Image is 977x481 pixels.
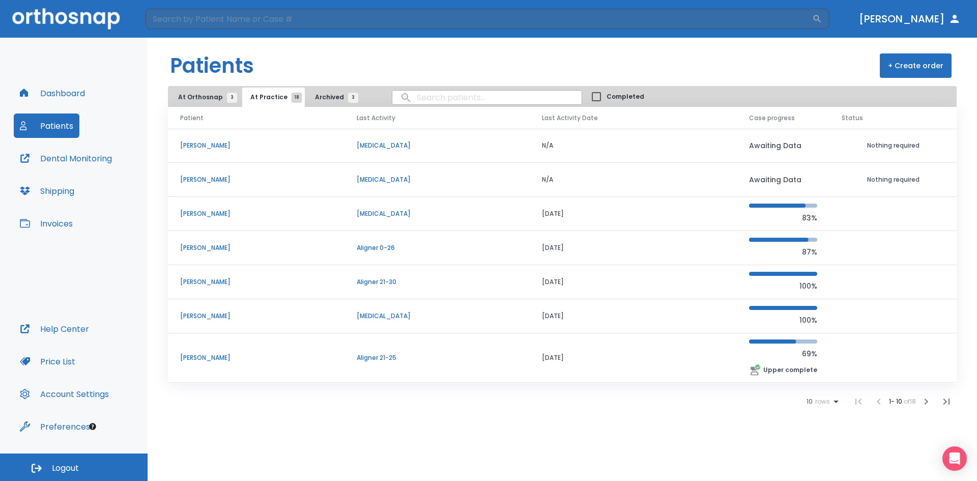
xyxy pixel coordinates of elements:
td: [DATE] [530,197,737,231]
td: N/A [530,163,737,197]
p: 83% [749,212,817,224]
p: 69% [749,348,817,360]
p: 87% [749,246,817,258]
p: Nothing required [842,141,944,150]
p: Awaiting Data [749,139,817,152]
td: [DATE] [530,299,737,333]
img: Orthosnap [12,8,120,29]
span: Last Activity Date [542,114,598,123]
td: N/A [530,129,737,163]
button: Help Center [14,317,95,341]
h1: Patients [170,50,254,81]
span: At Practice [250,93,297,102]
span: Status [842,114,863,123]
p: [MEDICAL_DATA] [357,175,518,184]
p: [MEDICAL_DATA] [357,141,518,150]
button: Price List [14,349,81,374]
p: [PERSON_NAME] [180,209,332,218]
div: Open Intercom Messenger [942,446,967,471]
span: 1 - 10 [889,397,904,406]
span: Last Activity [357,114,395,123]
p: [PERSON_NAME] [180,243,332,252]
button: Account Settings [14,382,115,406]
td: [DATE] [530,333,737,383]
p: Awaiting Data [749,174,817,186]
p: Upper complete [763,365,817,375]
button: Shipping [14,179,80,203]
p: 100% [749,314,817,326]
p: [PERSON_NAME] [180,141,332,150]
span: Patient [180,114,204,123]
span: 3 [348,93,358,103]
span: rows [813,398,830,405]
button: Dental Monitoring [14,146,118,171]
input: search [392,88,582,107]
p: [PERSON_NAME] [180,175,332,184]
td: [DATE] [530,265,737,299]
p: Aligner 0-26 [357,243,518,252]
button: Preferences [14,414,96,439]
p: Aligner 21-25 [357,353,518,362]
div: tabs [170,88,363,107]
span: Case progress [749,114,795,123]
p: [PERSON_NAME] [180,353,332,362]
p: [PERSON_NAME] [180,312,332,321]
button: [PERSON_NAME] [855,10,965,28]
p: [PERSON_NAME] [180,277,332,287]
td: [DATE] [530,231,737,265]
span: Logout [52,463,79,474]
p: [MEDICAL_DATA] [357,209,518,218]
button: Dashboard [14,81,91,105]
span: 18 [292,93,302,103]
span: 10 [807,398,813,405]
span: At Orthosnap [178,93,232,102]
p: Nothing required [842,175,944,184]
p: [MEDICAL_DATA] [357,312,518,321]
div: Tooltip anchor [88,422,97,431]
span: of 18 [904,397,916,406]
span: Completed [607,92,644,101]
button: Invoices [14,211,79,236]
button: Patients [14,114,79,138]
button: + Create order [880,53,952,78]
p: 100% [749,280,817,292]
p: Aligner 21-30 [357,277,518,287]
span: 3 [227,93,237,103]
input: Search by Patient Name or Case # [146,9,812,29]
span: Archived [315,93,353,102]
